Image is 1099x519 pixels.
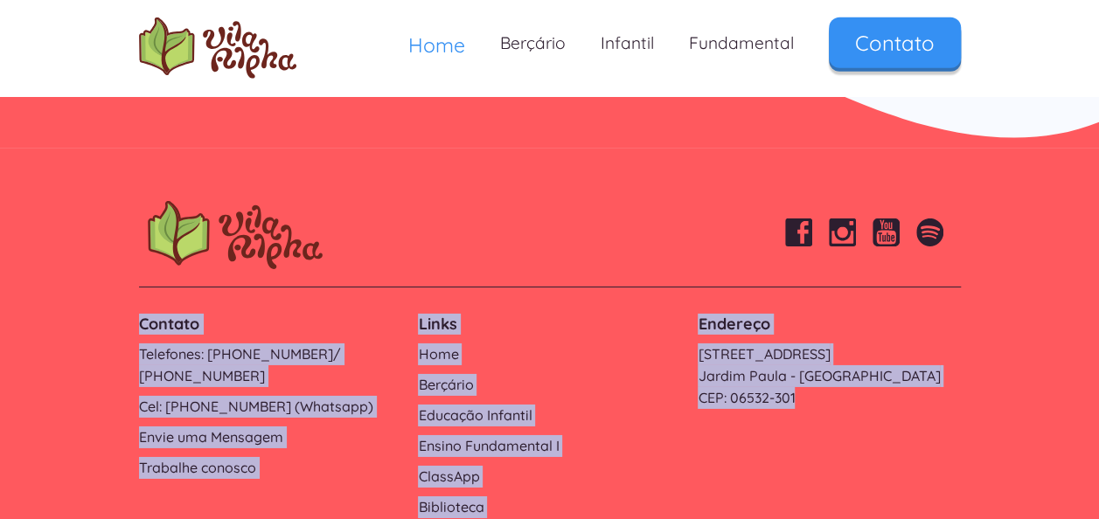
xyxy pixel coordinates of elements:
h4: Contato [139,314,401,335]
a: Cel: [PHONE_NUMBER] (Whatsapp) [139,396,401,418]
a: Envie uma Mensagem [139,426,401,448]
a: Educação Infantil [418,405,680,426]
a: Telefones: [PHONE_NUMBER]/ [PHONE_NUMBER] [139,343,401,387]
h4: Links [418,314,680,335]
a: Berçário [418,374,680,396]
a: Berçário [483,17,583,69]
span: Home [408,32,465,58]
img: logo Escola Vila Alpha [139,17,296,79]
a: Ensino Fundamental I [418,435,680,457]
a: Infantil [583,17,671,69]
a: Biblioteca [418,496,680,518]
a: [STREET_ADDRESS]Jardim Paula - [GEOGRAPHIC_DATA]CEP: 06532-301 [698,343,960,409]
a: home [139,17,296,79]
a: Home [391,17,483,73]
a: Home [418,343,680,365]
a: Trabalhe conosco [139,457,401,479]
a: ClassApp [418,466,680,488]
h4: Endereço [698,314,960,335]
a: Fundamental [671,17,811,69]
a: Contato [829,17,961,68]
